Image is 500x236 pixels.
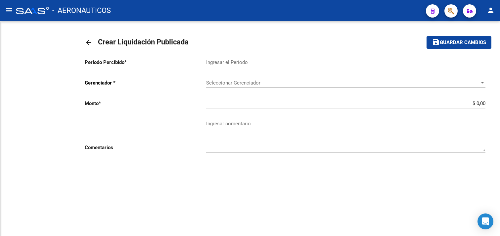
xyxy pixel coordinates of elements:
[98,38,189,46] span: Crear Liquidación Publicada
[85,144,206,151] p: Comentarios
[432,38,440,46] mat-icon: save
[85,59,206,66] p: Período Percibido
[52,3,111,18] span: - AERONAUTICOS
[85,100,206,107] p: Monto
[5,6,13,14] mat-icon: menu
[85,38,93,46] mat-icon: arrow_back
[427,36,491,48] button: Guardar cambios
[206,80,479,86] span: Seleccionar Gerenciador
[477,213,493,229] div: Open Intercom Messenger
[440,40,486,46] span: Guardar cambios
[487,6,495,14] mat-icon: person
[85,79,206,87] p: Gerenciador *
